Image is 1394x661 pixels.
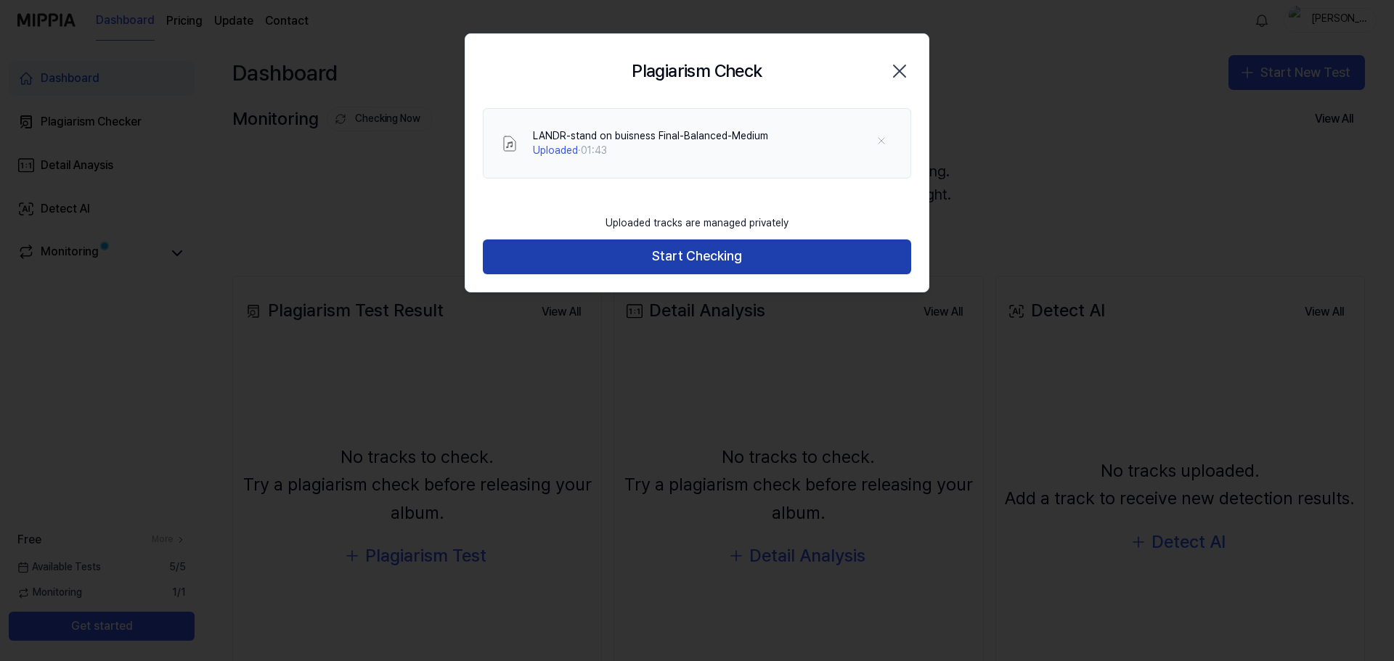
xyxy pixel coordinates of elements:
[501,135,518,152] img: File Select
[533,129,768,144] div: LANDR-stand on buisness Final-Balanced-Medium
[597,208,797,239] div: Uploaded tracks are managed privately
[533,144,578,156] span: Uploaded
[483,239,911,274] button: Start Checking
[632,57,762,85] h2: Plagiarism Check
[533,144,768,158] div: · 01:43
